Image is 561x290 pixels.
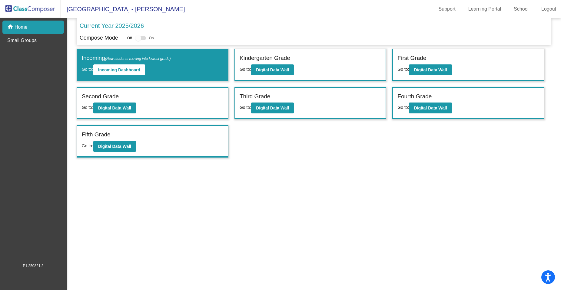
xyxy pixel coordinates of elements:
[251,64,294,75] button: Digital Data Wall
[82,92,119,101] label: Second Grade
[397,92,432,101] label: Fourth Grade
[93,141,136,152] button: Digital Data Wall
[98,144,131,149] b: Digital Data Wall
[93,103,136,113] button: Digital Data Wall
[409,64,452,75] button: Digital Data Wall
[397,54,426,63] label: First Grade
[80,34,118,42] p: Compose Mode
[80,21,144,30] p: Current Year 2025/2026
[93,64,145,75] button: Incoming Dashboard
[105,57,171,61] span: (New students moving into lowest grade)
[7,24,15,31] mat-icon: home
[240,54,290,63] label: Kindergarten Grade
[256,106,289,110] b: Digital Data Wall
[7,37,37,44] p: Small Groups
[409,103,452,113] button: Digital Data Wall
[414,67,447,72] b: Digital Data Wall
[463,4,506,14] a: Learning Portal
[240,105,251,110] span: Go to:
[98,67,140,72] b: Incoming Dashboard
[82,105,93,110] span: Go to:
[397,67,409,72] span: Go to:
[240,67,251,72] span: Go to:
[82,67,93,72] span: Go to:
[397,105,409,110] span: Go to:
[240,92,270,101] label: Third Grade
[414,106,447,110] b: Digital Data Wall
[82,54,171,63] label: Incoming
[82,143,93,148] span: Go to:
[149,35,154,41] span: On
[61,4,185,14] span: [GEOGRAPHIC_DATA] - [PERSON_NAME]
[98,106,131,110] b: Digital Data Wall
[82,130,111,139] label: Fifth Grade
[256,67,289,72] b: Digital Data Wall
[509,4,533,14] a: School
[127,35,132,41] span: Off
[434,4,460,14] a: Support
[536,4,561,14] a: Logout
[251,103,294,113] button: Digital Data Wall
[15,24,28,31] p: Home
